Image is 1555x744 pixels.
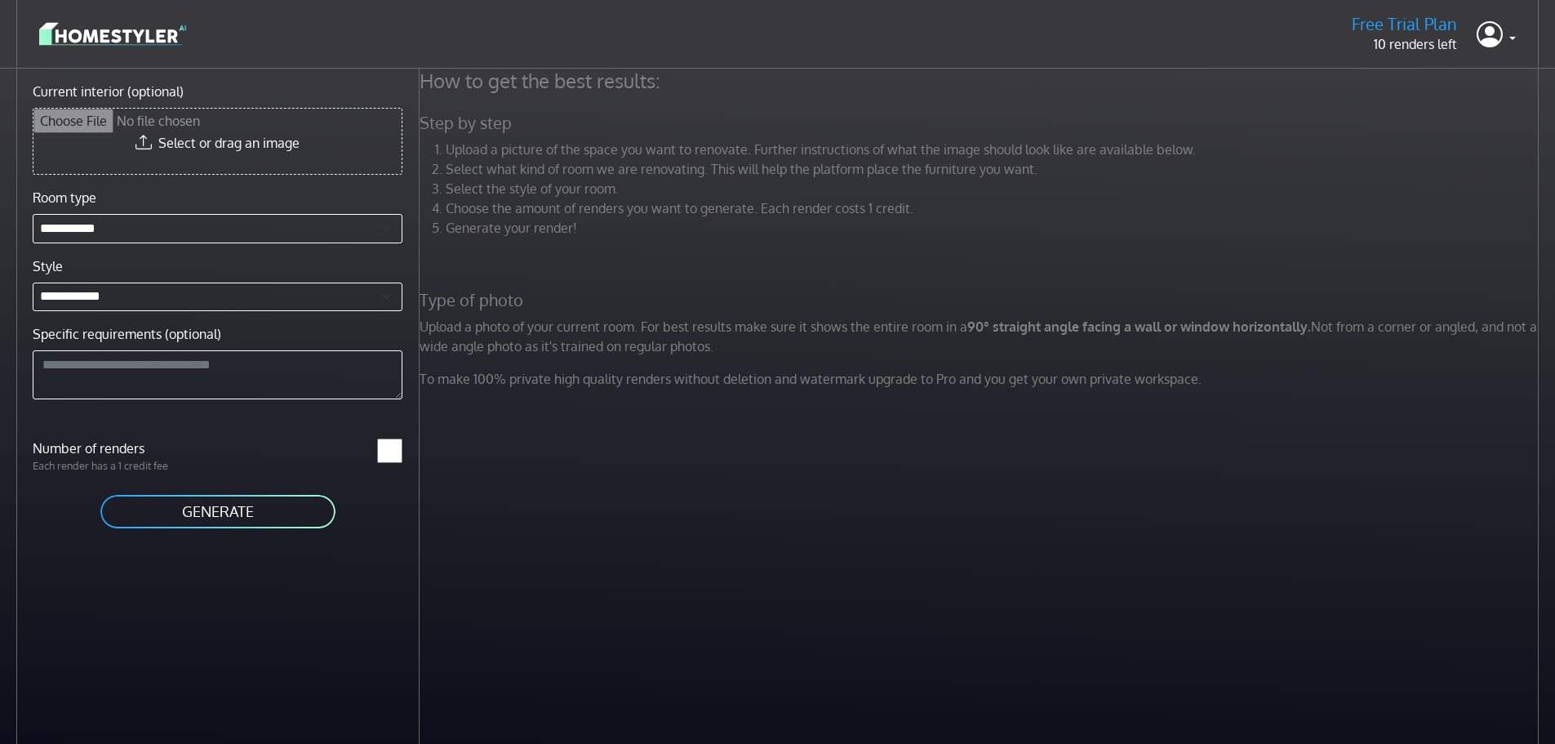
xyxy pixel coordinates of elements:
label: Specific requirements (optional) [33,324,221,344]
label: Style [33,256,63,276]
h5: Free Trial Plan [1352,14,1457,34]
h5: Type of photo [410,290,1553,310]
img: logo-3de290ba35641baa71223ecac5eacb59cb85b4c7fdf211dc9aaecaaee71ea2f8.svg [39,20,186,48]
label: Room type [33,188,96,207]
li: Select what kind of room we are renovating. This will help the platform place the furniture you w... [446,159,1543,179]
li: Generate your render! [446,218,1543,238]
h4: How to get the best results: [410,69,1553,93]
p: To make 100% private high quality renders without deletion and watermark upgrade to Pro and you g... [410,369,1553,389]
li: Choose the amount of renders you want to generate. Each render costs 1 credit. [446,198,1543,218]
label: Number of renders [23,439,218,458]
strong: 90° straight angle facing a wall or window horizontally. [967,319,1311,335]
p: 10 renders left [1352,34,1457,54]
p: Upload a photo of your current room. For best results make sure it shows the entire room in a Not... [410,317,1553,356]
li: Upload a picture of the space you want to renovate. Further instructions of what the image should... [446,140,1543,159]
li: Select the style of your room. [446,179,1543,198]
button: GENERATE [99,493,337,530]
p: Each render has a 1 credit fee [23,458,218,474]
label: Current interior (optional) [33,82,184,101]
h5: Step by step [410,113,1553,133]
